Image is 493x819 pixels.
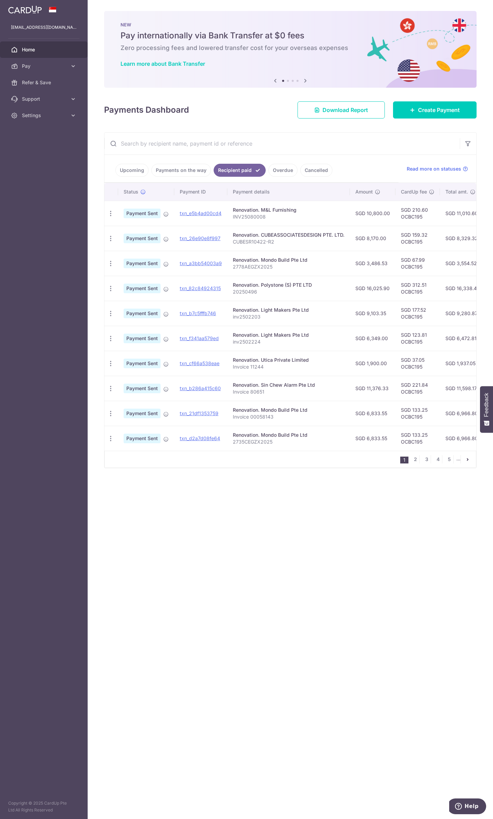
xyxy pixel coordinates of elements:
span: CardUp fee [401,188,427,195]
p: 2735CEGZX2025 [233,438,344,445]
div: Renovation. Light Makers Pte Ltd [233,307,344,313]
span: Read more on statuses [407,165,461,172]
a: 4 [434,455,442,463]
td: SGD 37.05 OCBC195 [395,351,440,376]
td: SGD 16,338.41 [440,276,484,301]
a: Create Payment [393,101,477,119]
td: SGD 6,349.00 [350,326,395,351]
div: Renovation. Light Makers Pte Ltd [233,332,344,338]
td: SGD 1,937.05 [440,351,484,376]
span: Payment Sent [124,284,161,293]
td: SGD 9,103.35 [350,301,395,326]
a: txn_b7c5fffb746 [180,310,216,316]
a: txn_82c84924315 [180,285,221,291]
a: txn_cf66a538eae [180,360,219,366]
p: [EMAIL_ADDRESS][DOMAIN_NAME] [11,24,77,31]
span: Total amt. [445,188,468,195]
p: inv2502224 [233,338,344,345]
span: Settings [22,112,67,119]
p: CUBESR10422-R2 [233,238,344,245]
p: 2778AEGZX2025 [233,263,344,270]
div: Renovation. CUBEASSOCIATESDESIGN PTE. LTD. [233,232,344,238]
td: SGD 3,486.53 [350,251,395,276]
p: inv2502203 [233,313,344,320]
div: Renovation. Sin Chew Alarm Pte Ltd [233,382,344,388]
span: Payment Sent [124,309,161,318]
span: Payment Sent [124,434,161,443]
span: Refer & Save [22,79,67,86]
td: SGD 67.99 OCBC195 [395,251,440,276]
td: SGD 11,376.33 [350,376,395,401]
p: NEW [121,22,460,27]
input: Search by recipient name, payment id or reference [104,133,460,154]
p: Invoice 11244 [233,363,344,370]
span: Payment Sent [124,409,161,418]
a: txn_f341aa579ed [180,335,219,341]
button: Feedback - Show survey [480,386,493,433]
div: Renovation. Mondo Build Pte Ltd [233,407,344,413]
li: 1 [400,457,408,463]
span: Support [22,96,67,102]
td: SGD 11,598.17 [440,376,484,401]
iframe: Opens a widget where you can find more information [449,798,486,816]
span: Payment Sent [124,209,161,218]
td: SGD 133.25 OCBC195 [395,401,440,426]
a: 5 [445,455,453,463]
a: Cancelled [300,164,332,177]
td: SGD 177.52 OCBC195 [395,301,440,326]
td: SGD 6,966.80 [440,401,484,426]
a: Payments on the way [151,164,211,177]
td: SGD 6,966.80 [440,426,484,451]
a: txn_d2a7d08fe64 [180,435,220,441]
a: txn_21df1353759 [180,410,218,416]
span: Amount [355,188,373,195]
a: Download Report [298,101,385,119]
td: SGD 8,329.32 [440,226,484,251]
nav: pager [400,451,476,468]
td: SGD 6,833.55 [350,426,395,451]
a: txn_e5b4ad00cd4 [180,210,222,216]
td: SGD 10,800.00 [350,201,395,226]
span: Create Payment [418,106,460,114]
a: Recipient paid [214,164,266,177]
h6: Zero processing fees and lowered transfer cost for your overseas expenses [121,44,460,52]
td: SGD 16,025.90 [350,276,395,301]
a: Upcoming [115,164,149,177]
a: 2 [411,455,419,463]
li: ... [456,455,461,463]
span: Pay [22,63,67,70]
span: Payment Sent [124,334,161,343]
span: Payment Sent [124,259,161,268]
div: Renovation. M&L Furnishing [233,207,344,213]
a: txn_a3bb54003a9 [180,260,222,266]
td: SGD 133.25 OCBC195 [395,426,440,451]
td: SGD 11,010.60 [440,201,484,226]
a: 3 [422,455,431,463]
h5: Pay internationally via Bank Transfer at $0 fees [121,30,460,41]
div: Renovation. Utica Private Limited [233,357,344,363]
td: SGD 159.32 OCBC195 [395,226,440,251]
a: Read more on statuses [407,165,468,172]
td: SGD 221.84 OCBC195 [395,376,440,401]
a: Overdue [268,164,298,177]
td: SGD 3,554.52 [440,251,484,276]
span: Home [22,46,67,53]
span: Download Report [323,106,368,114]
td: SGD 8,170.00 [350,226,395,251]
div: Renovation. Mondo Build Pte Ltd [233,432,344,438]
th: Payment ID [174,183,227,201]
p: 20250496 [233,288,344,295]
td: SGD 312.51 OCBC195 [395,276,440,301]
td: SGD 123.81 OCBC195 [395,326,440,351]
span: Feedback [483,393,490,417]
p: INV25080008 [233,213,344,220]
a: txn_b286a415c60 [180,385,221,391]
td: SGD 210.60 OCBC195 [395,201,440,226]
div: Renovation. Polystone (S) PTE LTD [233,282,344,288]
img: Bank transfer banner [104,11,477,88]
span: Payment Sent [124,234,161,243]
h4: Payments Dashboard [104,104,189,116]
td: SGD 1,900.00 [350,351,395,376]
div: Renovation. Mondo Build Pte Ltd [233,257,344,263]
